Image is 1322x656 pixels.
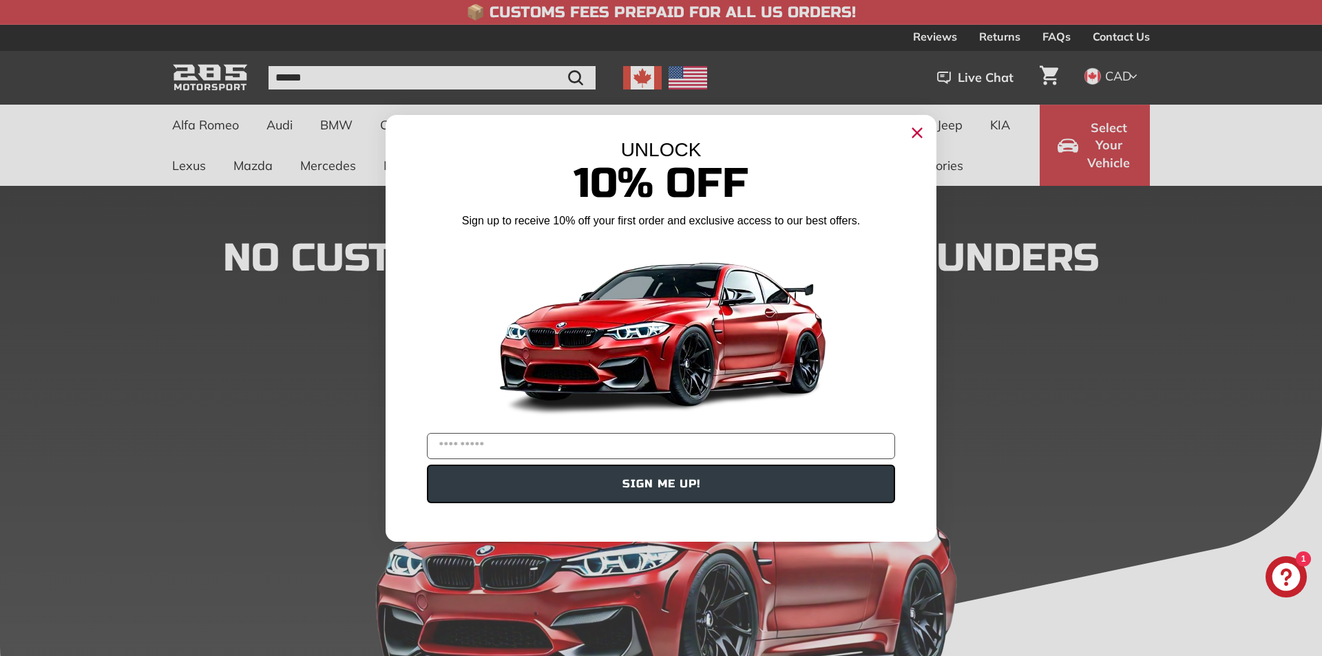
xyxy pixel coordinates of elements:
inbox-online-store-chat: Shopify online store chat [1261,556,1311,601]
img: Banner showing BMW 4 Series Body kit [489,234,833,427]
span: Sign up to receive 10% off your first order and exclusive access to our best offers. [462,215,860,226]
button: SIGN ME UP! [427,465,895,503]
span: UNLOCK [621,139,702,160]
button: Close dialog [906,122,928,144]
input: YOUR EMAIL [427,433,895,459]
span: 10% Off [574,158,748,209]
